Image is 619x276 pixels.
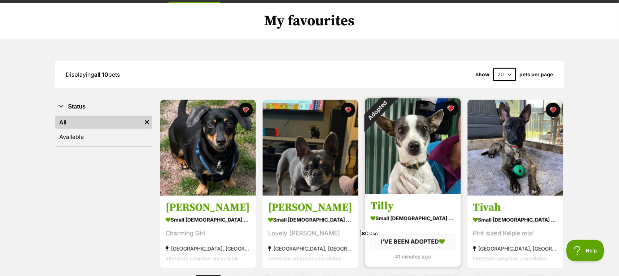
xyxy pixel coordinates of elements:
[365,98,461,194] img: Tilly
[473,215,558,225] div: small [DEMOGRAPHIC_DATA] Dog
[360,230,380,237] span: Close
[473,201,558,215] h3: Tivah
[263,100,358,196] img: Lily Tamblyn
[473,256,546,262] span: Interstate adoption unavailable
[473,229,558,239] div: Pint sized Kelpie mix!
[468,100,563,196] img: Tivah
[95,71,109,78] strong: all 10
[135,240,485,272] iframe: Advertisement
[341,103,356,117] button: favourite
[476,72,490,77] span: Show
[268,201,353,215] h3: [PERSON_NAME]
[160,100,256,196] img: Frankie
[520,72,553,77] label: pets per page
[263,196,358,269] a: [PERSON_NAME] small [DEMOGRAPHIC_DATA] Dog Lovely [PERSON_NAME] [GEOGRAPHIC_DATA], [GEOGRAPHIC_DA...
[365,188,461,196] a: Adopted
[166,229,250,239] div: Charming Girl
[268,215,353,225] div: small [DEMOGRAPHIC_DATA] Dog
[268,229,353,239] div: Lovely [PERSON_NAME]
[356,89,398,132] div: Adopted
[473,244,558,254] div: [GEOGRAPHIC_DATA], [GEOGRAPHIC_DATA]
[546,103,561,117] button: favourite
[55,116,141,129] a: All
[141,116,152,129] a: Remove filter
[66,71,120,78] span: Displaying pets
[567,240,605,262] iframe: Help Scout Beacon - Open
[55,114,152,146] div: Status
[166,201,250,215] h3: [PERSON_NAME]
[166,215,250,225] div: small [DEMOGRAPHIC_DATA] Dog
[371,234,455,250] div: I'VE BEEN ADOPTED
[55,102,152,111] button: Status
[371,200,455,213] h3: Tilly
[468,196,563,269] a: Tivah small [DEMOGRAPHIC_DATA] Dog Pint sized Kelpie mix! [GEOGRAPHIC_DATA], [GEOGRAPHIC_DATA] In...
[239,103,253,117] button: favourite
[55,130,152,143] a: Available
[443,101,459,116] button: favourite
[371,213,455,224] div: small [DEMOGRAPHIC_DATA] Dog
[365,194,461,267] a: Tilly small [DEMOGRAPHIC_DATA] Dog I'VE BEEN ADOPTED 41 minutes ago favourite
[160,196,256,269] a: [PERSON_NAME] small [DEMOGRAPHIC_DATA] Dog Charming Girl [GEOGRAPHIC_DATA], [GEOGRAPHIC_DATA] Int...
